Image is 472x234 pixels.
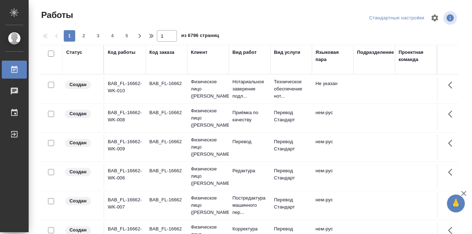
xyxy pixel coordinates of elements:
[191,49,207,56] div: Клиент
[447,195,465,212] button: 🙏
[444,135,461,152] button: Здесь прячутся важные кнопки
[108,49,135,56] div: Код работы
[191,78,225,100] p: Физическое лицо ([PERSON_NAME])
[149,138,184,145] div: BAB_FL-16662
[104,106,146,131] td: BAB_FL-16662-WK-008
[274,167,308,182] p: Перевод Стандарт
[64,167,100,177] div: Заказ еще не согласован с клиентом, искать исполнителей рано
[316,49,350,63] div: Языковая пара
[69,197,87,205] p: Создан
[274,138,308,153] p: Перевод Стандарт
[107,30,118,42] button: 4
[39,9,73,21] span: Работы
[149,167,184,174] div: BAB_FL-16662
[399,49,433,63] div: Проектная команда
[444,193,461,210] button: Здесь прячутся важные кнопки
[104,164,146,189] td: BAB_FL-16662-WK-006
[191,195,225,216] p: Физическое лицо ([PERSON_NAME])
[443,11,458,25] span: Посмотреть информацию
[312,193,353,218] td: нем-рус
[149,225,184,233] div: BAB_FL-16662
[69,226,87,234] p: Создан
[357,49,394,56] div: Подразделение
[92,30,104,42] button: 3
[191,136,225,158] p: Физическое лицо ([PERSON_NAME])
[149,109,184,116] div: BAB_FL-16662
[426,9,443,27] span: Настроить таблицу
[104,193,146,218] td: BAB_FL-16662-WK-007
[274,109,308,123] p: Перевод Стандарт
[149,49,174,56] div: Код заказа
[64,196,100,206] div: Заказ еще не согласован с клиентом, искать исполнителей рано
[274,49,300,56] div: Вид услуги
[107,32,118,39] span: 4
[66,49,82,56] div: Статус
[444,76,461,94] button: Здесь прячутся важные кнопки
[64,109,100,119] div: Заказ еще не согласован с клиентом, искать исполнителей рано
[78,32,90,39] span: 2
[69,81,87,88] p: Создан
[450,196,462,211] span: 🙏
[149,196,184,203] div: BAB_FL-16662
[191,165,225,187] p: Физическое лицо ([PERSON_NAME])
[232,195,267,216] p: Постредактура машинного пер...
[181,31,219,42] span: из 6796 страниц
[232,49,257,56] div: Вид работ
[69,110,87,117] p: Создан
[232,167,267,174] p: Редактура
[149,80,184,87] div: BAB_FL-16662
[121,32,133,39] span: 5
[274,78,308,100] p: Техническое обеспечение нот...
[232,138,267,145] p: Перевод
[367,13,426,24] div: split button
[312,76,353,102] td: Не указан
[232,78,267,100] p: Нотариальное заверение подл...
[92,32,104,39] span: 3
[232,225,267,233] p: Корректура
[312,106,353,131] td: нем-рус
[121,30,133,42] button: 5
[444,106,461,123] button: Здесь прячутся важные кнопки
[191,107,225,129] p: Физическое лицо ([PERSON_NAME])
[312,164,353,189] td: нем-рус
[232,109,267,123] p: Приёмка по качеству
[64,138,100,148] div: Заказ еще не согласован с клиентом, искать исполнителей рано
[274,196,308,211] p: Перевод Стандарт
[104,135,146,160] td: BAB_FL-16662-WK-009
[78,30,90,42] button: 2
[444,164,461,181] button: Здесь прячутся важные кнопки
[312,135,353,160] td: нем-рус
[69,139,87,146] p: Создан
[69,168,87,175] p: Создан
[104,76,146,102] td: BAB_FL-16662-WK-010
[64,80,100,90] div: Заказ еще не согласован с клиентом, искать исполнителей рано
